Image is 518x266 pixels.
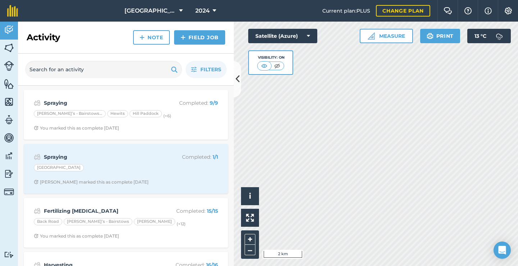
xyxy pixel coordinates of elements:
div: Hewits [107,110,128,117]
img: A cog icon [504,7,513,14]
button: i [241,187,259,205]
button: Satellite (Azure) [248,29,317,43]
input: Search for an activity [25,61,182,78]
small: (+ 6 ) [163,113,171,118]
img: svg+xml;base64,PD94bWwgdmVyc2lvbj0iMS4wIiBlbmNvZGluZz0idXRmLTgiPz4KPCEtLSBHZW5lcmF0b3I6IEFkb2JlIE... [4,114,14,125]
img: Clock with arrow pointing clockwise [34,126,38,130]
div: [PERSON_NAME]’s - Bairstows Small bit [34,110,106,117]
button: + [245,234,255,245]
button: Filters [186,61,227,78]
button: 13 °C [467,29,511,43]
span: i [249,191,251,200]
a: Fertilizing [MEDICAL_DATA]Completed: 15/15Back Road[PERSON_NAME]’s - Bairstows[PERSON_NAME](+12)C... [28,202,224,243]
button: Measure [360,29,413,43]
p: Completed : [161,207,218,215]
div: Back Road [34,218,62,225]
img: svg+xml;base64,PHN2ZyB4bWxucz0iaHR0cDovL3d3dy53My5vcmcvMjAwMC9zdmciIHdpZHRoPSIxNyIgaGVpZ2h0PSIxNy... [485,6,492,15]
img: svg+xml;base64,PD94bWwgdmVyc2lvbj0iMS4wIiBlbmNvZGluZz0idXRmLTgiPz4KPCEtLSBHZW5lcmF0b3I6IEFkb2JlIE... [4,187,14,197]
img: svg+xml;base64,PD94bWwgdmVyc2lvbj0iMS4wIiBlbmNvZGluZz0idXRmLTgiPz4KPCEtLSBHZW5lcmF0b3I6IEFkb2JlIE... [492,29,506,43]
img: svg+xml;base64,PHN2ZyB4bWxucz0iaHR0cDovL3d3dy53My5vcmcvMjAwMC9zdmciIHdpZHRoPSIxNCIgaGVpZ2h0PSIyNC... [181,33,186,42]
strong: Spraying [44,99,158,107]
strong: Spraying [44,153,158,161]
span: 13 ° C [474,29,486,43]
img: svg+xml;base64,PD94bWwgdmVyc2lvbj0iMS4wIiBlbmNvZGluZz0idXRmLTgiPz4KPCEtLSBHZW5lcmF0b3I6IEFkb2JlIE... [4,168,14,179]
strong: Fertilizing [MEDICAL_DATA] [44,207,158,215]
img: svg+xml;base64,PHN2ZyB4bWxucz0iaHR0cDovL3d3dy53My5vcmcvMjAwMC9zdmciIHdpZHRoPSI1NiIgaGVpZ2h0PSI2MC... [4,96,14,107]
span: Filters [200,66,221,73]
strong: 15 / 15 [207,208,218,214]
img: svg+xml;base64,PHN2ZyB4bWxucz0iaHR0cDovL3d3dy53My5vcmcvMjAwMC9zdmciIHdpZHRoPSI1NiIgaGVpZ2h0PSI2MC... [4,78,14,89]
img: svg+xml;base64,PD94bWwgdmVyc2lvbj0iMS4wIiBlbmNvZGluZz0idXRmLTgiPz4KPCEtLSBHZW5lcmF0b3I6IEFkb2JlIE... [34,207,41,215]
p: Completed : [161,153,218,161]
div: [GEOGRAPHIC_DATA] [34,164,84,171]
small: (+ 12 ) [177,221,186,226]
img: svg+xml;base64,PD94bWwgdmVyc2lvbj0iMS4wIiBlbmNvZGluZz0idXRmLTgiPz4KPCEtLSBHZW5lcmF0b3I6IEFkb2JlIE... [34,153,41,161]
a: Note [133,30,170,45]
div: Open Intercom Messenger [494,242,511,259]
button: Print [420,29,460,43]
span: 2024 [195,6,210,15]
a: SprayingCompleted: 1/1[GEOGRAPHIC_DATA]Clock with arrow pointing clockwise[PERSON_NAME] marked th... [28,148,224,189]
img: svg+xml;base64,PD94bWwgdmVyc2lvbj0iMS4wIiBlbmNvZGluZz0idXRmLTgiPz4KPCEtLSBHZW5lcmF0b3I6IEFkb2JlIE... [34,99,41,107]
img: Clock with arrow pointing clockwise [34,180,38,184]
img: svg+xml;base64,PHN2ZyB4bWxucz0iaHR0cDovL3d3dy53My5vcmcvMjAwMC9zdmciIHdpZHRoPSI1MCIgaGVpZ2h0PSI0MC... [260,62,269,69]
button: – [245,245,255,255]
img: svg+xml;base64,PHN2ZyB4bWxucz0iaHR0cDovL3d3dy53My5vcmcvMjAwMC9zdmciIHdpZHRoPSIxOSIgaGVpZ2h0PSIyNC... [171,65,178,74]
div: You marked this as complete [DATE] [34,233,119,239]
p: Completed : [161,99,218,107]
img: Ruler icon [368,32,375,40]
div: [PERSON_NAME] [134,218,175,225]
span: [GEOGRAPHIC_DATA] [124,6,176,15]
img: svg+xml;base64,PHN2ZyB4bWxucz0iaHR0cDovL3d3dy53My5vcmcvMjAwMC9zdmciIHdpZHRoPSI1MCIgaGVpZ2h0PSI0MC... [273,62,282,69]
h2: Activity [27,32,60,43]
div: [PERSON_NAME] marked this as complete [DATE] [34,179,149,185]
a: Change plan [376,5,430,17]
img: svg+xml;base64,PHN2ZyB4bWxucz0iaHR0cDovL3d3dy53My5vcmcvMjAwMC9zdmciIHdpZHRoPSIxOSIgaGVpZ2h0PSIyNC... [427,32,433,40]
div: You marked this as complete [DATE] [34,125,119,131]
strong: 1 / 1 [213,154,218,160]
img: svg+xml;base64,PHN2ZyB4bWxucz0iaHR0cDovL3d3dy53My5vcmcvMjAwMC9zdmciIHdpZHRoPSIxNCIgaGVpZ2h0PSIyNC... [140,33,145,42]
img: Clock with arrow pointing clockwise [34,234,38,238]
strong: 9 / 9 [210,100,218,106]
div: Hill Paddock [129,110,162,117]
a: Field Job [174,30,225,45]
img: Two speech bubbles overlapping with the left bubble in the forefront [444,7,452,14]
img: A question mark icon [464,7,472,14]
div: [PERSON_NAME]’s - Bairstows [64,218,132,225]
div: Visibility: On [257,55,285,60]
img: svg+xml;base64,PD94bWwgdmVyc2lvbj0iMS4wIiBlbmNvZGluZz0idXRmLTgiPz4KPCEtLSBHZW5lcmF0b3I6IEFkb2JlIE... [4,132,14,143]
img: fieldmargin Logo [7,5,18,17]
img: Four arrows, one pointing top left, one top right, one bottom right and the last bottom left [246,214,254,222]
img: svg+xml;base64,PD94bWwgdmVyc2lvbj0iMS4wIiBlbmNvZGluZz0idXRmLTgiPz4KPCEtLSBHZW5lcmF0b3I6IEFkb2JlIE... [4,24,14,35]
span: Current plan : PLUS [322,7,370,15]
img: svg+xml;base64,PD94bWwgdmVyc2lvbj0iMS4wIiBlbmNvZGluZz0idXRmLTgiPz4KPCEtLSBHZW5lcmF0b3I6IEFkb2JlIE... [4,251,14,258]
a: SprayingCompleted: 9/9[PERSON_NAME]’s - Bairstows Small bitHewitsHill Paddock(+6)Clock with arrow... [28,94,224,135]
img: svg+xml;base64,PHN2ZyB4bWxucz0iaHR0cDovL3d3dy53My5vcmcvMjAwMC9zdmciIHdpZHRoPSI1NiIgaGVpZ2h0PSI2MC... [4,42,14,53]
img: svg+xml;base64,PD94bWwgdmVyc2lvbj0iMS4wIiBlbmNvZGluZz0idXRmLTgiPz4KPCEtLSBHZW5lcmF0b3I6IEFkb2JlIE... [4,150,14,161]
img: svg+xml;base64,PD94bWwgdmVyc2lvbj0iMS4wIiBlbmNvZGluZz0idXRmLTgiPz4KPCEtLSBHZW5lcmF0b3I6IEFkb2JlIE... [4,61,14,71]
